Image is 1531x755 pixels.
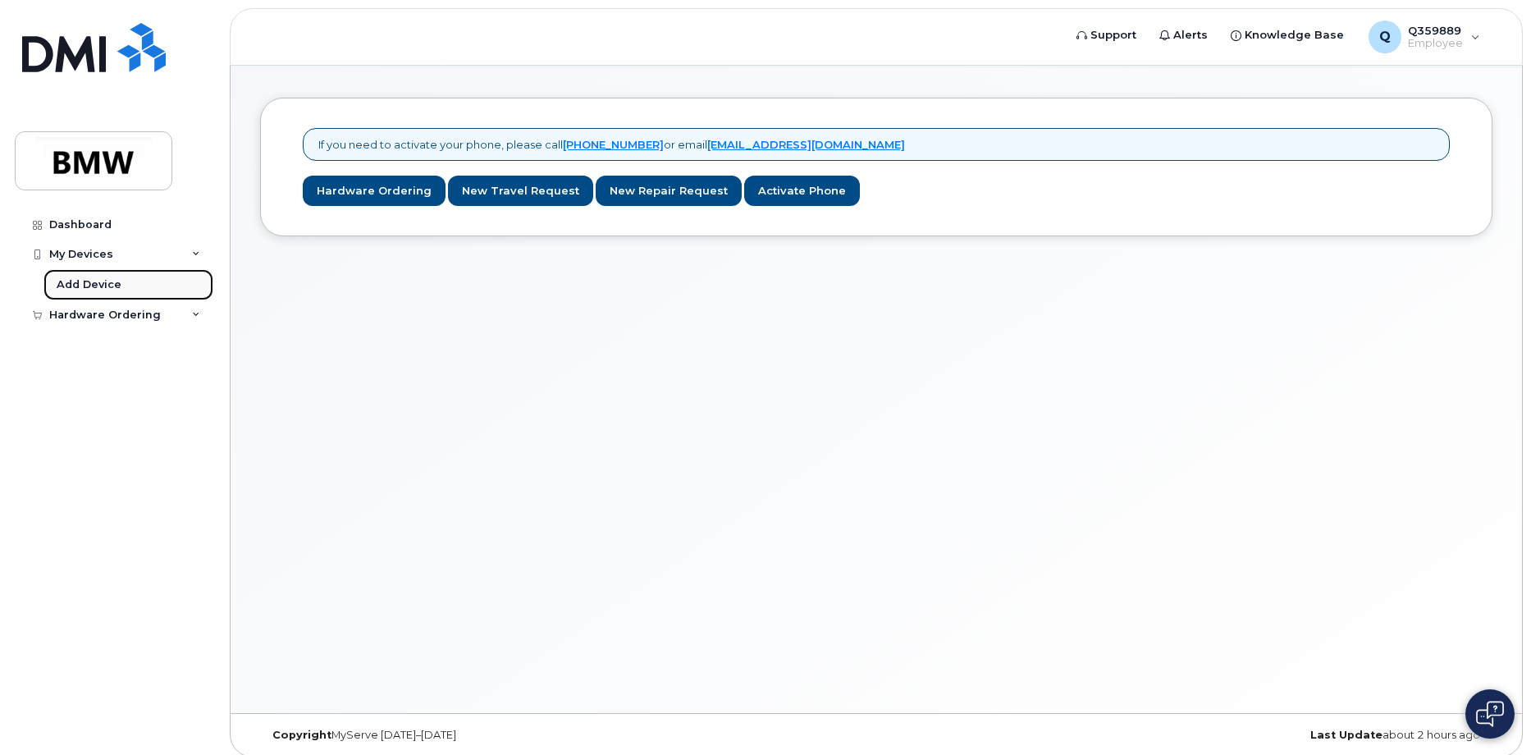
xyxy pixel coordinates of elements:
span: Knowledge Base [1245,27,1344,43]
span: Q [1379,27,1391,47]
a: Hardware Ordering [303,176,446,206]
img: Open chat [1476,701,1504,727]
div: MyServe [DATE]–[DATE] [260,729,671,742]
span: Employee [1408,37,1463,50]
div: about 2 hours ago [1081,729,1492,742]
strong: Copyright [272,729,331,741]
a: [PHONE_NUMBER] [563,138,664,151]
p: If you need to activate your phone, please call or email [318,137,905,153]
a: New Travel Request [448,176,593,206]
span: Q359889 [1408,24,1463,37]
a: Activate Phone [744,176,860,206]
strong: Last Update [1310,729,1382,741]
a: Knowledge Base [1219,19,1355,52]
a: Alerts [1148,19,1219,52]
span: Alerts [1173,27,1208,43]
div: Q359889 [1357,21,1492,53]
span: Support [1090,27,1136,43]
a: New Repair Request [596,176,742,206]
a: [EMAIL_ADDRESS][DOMAIN_NAME] [707,138,905,151]
a: Support [1065,19,1148,52]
